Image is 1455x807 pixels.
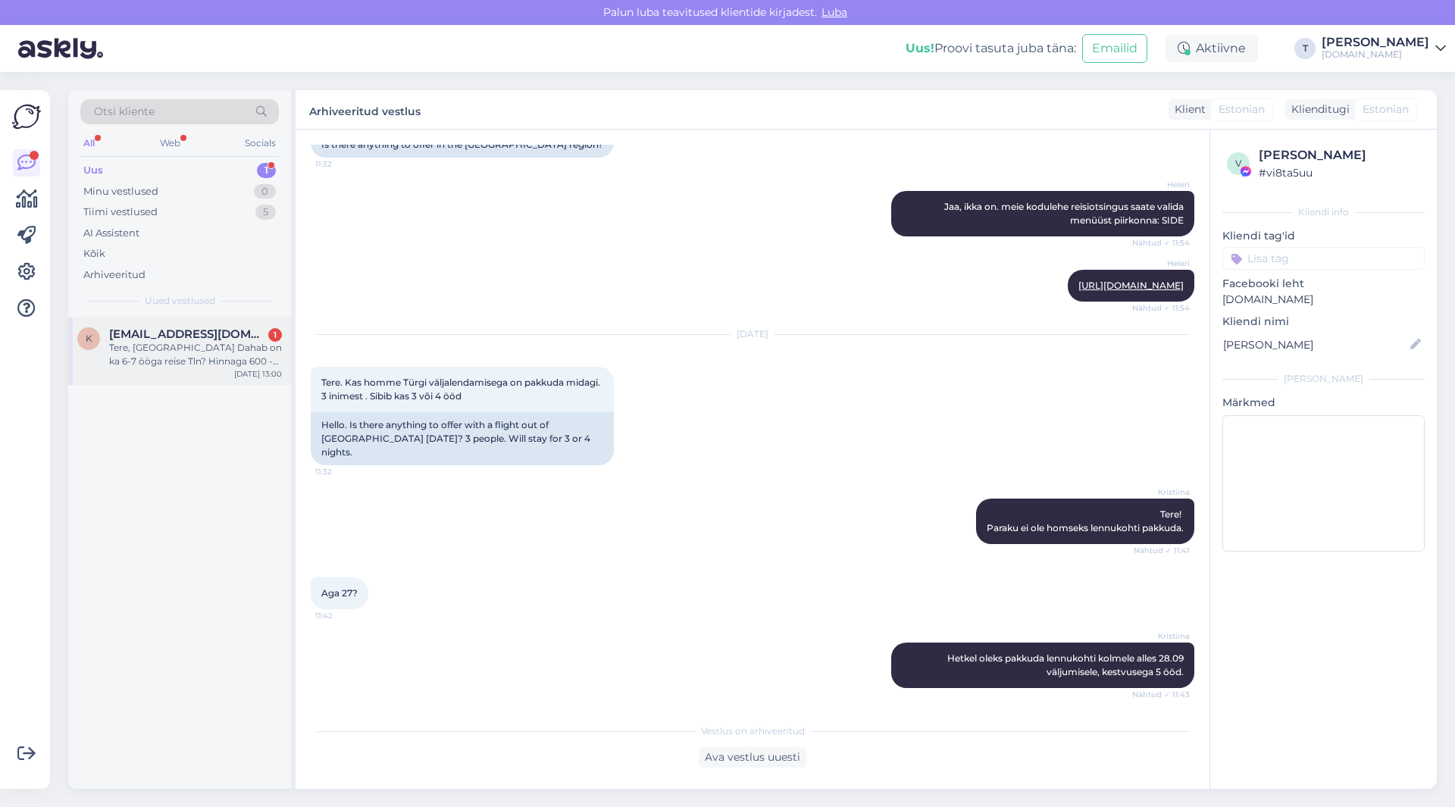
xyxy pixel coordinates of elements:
p: Kliendi tag'id [1222,228,1425,244]
div: Minu vestlused [83,184,158,199]
p: Kliendi nimi [1222,314,1425,330]
img: Askly Logo [12,102,41,131]
span: 11:42 [315,610,372,621]
span: Luba [817,5,852,19]
div: [DOMAIN_NAME] [1322,48,1429,61]
div: # vi8ta5uu [1259,164,1420,181]
button: Emailid [1082,34,1147,63]
div: 1 [268,328,282,342]
span: Kristiina [1133,630,1190,642]
span: v [1235,158,1241,169]
span: Kristiina [1133,486,1190,498]
div: Kõik [83,246,105,261]
p: Facebooki leht [1222,276,1425,292]
span: Nähtud ✓ 11:54 [1132,237,1190,249]
div: 0 [254,184,276,199]
b: Uus! [906,41,934,55]
span: Otsi kliente [94,104,155,120]
div: Hello. Is there anything to offer with a flight out of [GEOGRAPHIC_DATA] [DATE]? 3 people. Will s... [311,412,614,465]
span: Heleri [1133,258,1190,269]
span: 11:32 [315,466,372,477]
div: Kliendi info [1222,205,1425,219]
div: [PERSON_NAME] [1322,36,1429,48]
span: 11:32 [315,158,372,170]
input: Lisa tag [1222,247,1425,270]
div: Arhiveeritud [83,267,145,283]
div: Socials [242,133,279,153]
div: Tiimi vestlused [83,205,158,220]
span: Nähtud ✓ 11:54 [1132,302,1190,314]
a: [PERSON_NAME][DOMAIN_NAME] [1322,36,1446,61]
span: Nähtud ✓ 11:43 [1132,689,1190,700]
span: Uued vestlused [145,294,215,308]
div: [DATE] 13:00 [234,368,282,380]
span: Nähtud ✓ 11:41 [1133,545,1190,556]
div: Ava vestlus uuesti [699,747,806,768]
div: Tere, [GEOGRAPHIC_DATA] Dahab on ka 6-7 ööga reise Tln? Hinnaga 600 - 650? [109,341,282,368]
span: k [86,333,92,344]
div: [PERSON_NAME] [1222,372,1425,386]
span: Estonian [1363,102,1409,117]
div: Is there anything to offer in the [GEOGRAPHIC_DATA] region? [311,132,614,158]
span: Jaa, ikka on. meie kodulehe reisiotsingus saate valida menüüst piirkonna: SIDE [944,201,1186,226]
div: [DATE] [311,327,1194,341]
p: Märkmed [1222,395,1425,411]
span: Vestlus on arhiveeritud [701,724,805,738]
span: Hetkel oleks pakkuda lennukohti kolmele alles 28.09 väljumisele, kestvusega 5 ööd. [947,652,1186,677]
div: Klient [1169,102,1206,117]
div: Klienditugi [1285,102,1350,117]
label: Arhiveeritud vestlus [309,99,421,120]
div: 5 [255,205,276,220]
a: [URL][DOMAIN_NAME] [1078,280,1184,291]
div: Proovi tasuta juba täna: [906,39,1076,58]
div: [PERSON_NAME] [1259,146,1420,164]
div: T [1294,38,1316,59]
span: Aga 27? [321,587,358,599]
span: Heleri [1133,179,1190,190]
p: [DOMAIN_NAME] [1222,292,1425,308]
div: AI Assistent [83,226,139,241]
span: Estonian [1219,102,1265,117]
div: Web [157,133,183,153]
input: Lisa nimi [1223,336,1407,353]
div: All [80,133,98,153]
div: 1 [257,163,276,178]
div: Uus [83,163,103,178]
div: Aktiivne [1166,35,1258,62]
span: kristjan.pruus@myfitness.ee [109,327,267,341]
span: Tere. Kas homme Türgi väljalendamisega on pakkuda midagi. 3 inimest . Sibib kas 3 või 4 ööd [321,377,602,402]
